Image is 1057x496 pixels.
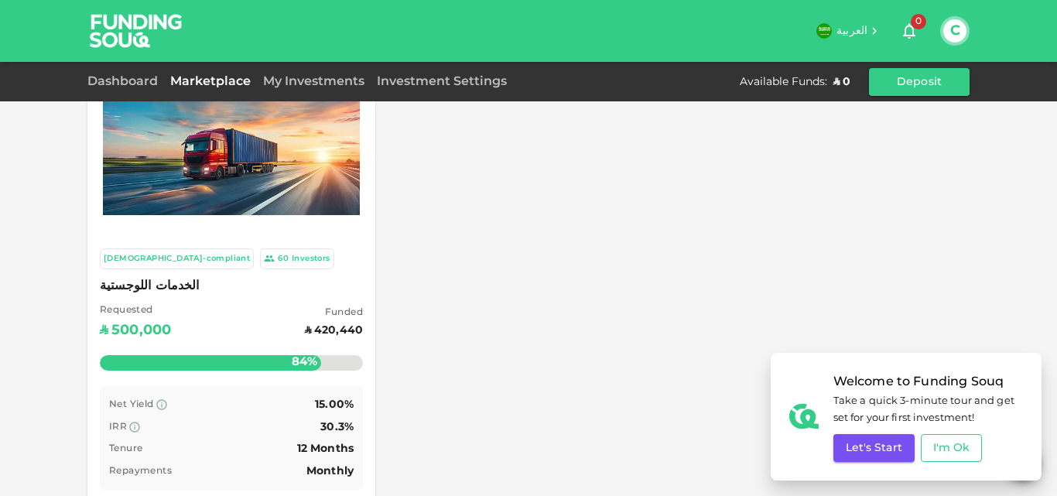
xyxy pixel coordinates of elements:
span: Net Yield [109,400,154,409]
div: Available Funds : [740,74,827,90]
button: Let's Start [833,434,915,462]
button: I'm Ok [921,434,983,462]
button: Deposit [869,68,970,96]
a: Dashboard [87,76,164,87]
div: Investors [292,252,330,265]
div: 60 [278,252,289,265]
span: العربية [836,26,867,36]
span: 15.00% [315,399,354,410]
span: Tenure [109,444,142,453]
span: 12 Months [297,443,354,454]
span: Monthly [306,466,354,477]
span: 0 [911,14,926,29]
div: [DEMOGRAPHIC_DATA]-compliant [104,252,250,265]
div: ʢ 0 [833,74,850,90]
img: flag-sa.b9a346574cdc8950dd34b50780441f57.svg [816,23,832,39]
span: 30.3% [320,422,354,433]
span: Repayments [109,467,172,476]
button: 0 [894,15,925,46]
button: C [943,19,966,43]
img: fav-icon [789,402,819,431]
span: Take a quick 3-minute tour and get set for your first investment! [833,393,1023,429]
span: Requested [100,303,171,319]
a: Investment Settings [371,76,513,87]
span: الخدمات اللوجستية [100,275,363,297]
a: My Investments [257,76,371,87]
span: IRR [109,422,127,432]
a: Marketplace [164,76,257,87]
img: Marketplace Logo [103,87,360,215]
span: Welcome to Funding Souq [833,371,1023,393]
span: Funded [305,306,363,321]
